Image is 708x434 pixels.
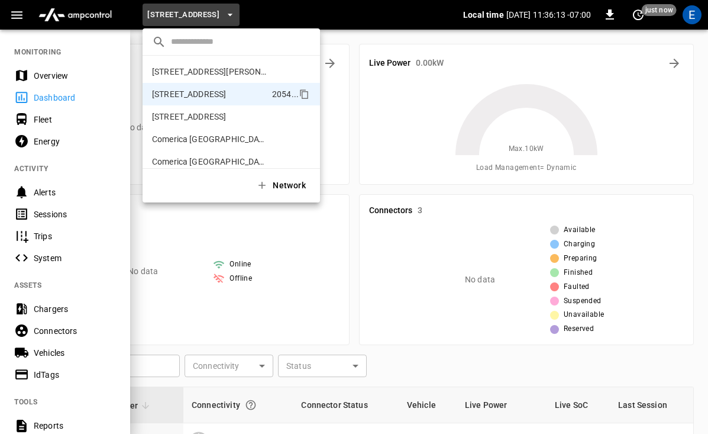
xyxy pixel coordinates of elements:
p: [STREET_ADDRESS] [152,111,226,123]
p: [STREET_ADDRESS][PERSON_NAME] [152,66,267,78]
p: Comerica [GEOGRAPHIC_DATA] - Split 2 [152,156,267,168]
button: Network [249,173,315,198]
div: copy [298,87,311,101]
p: [STREET_ADDRESS] [152,88,226,100]
p: Comerica [GEOGRAPHIC_DATA] - [GEOGRAPHIC_DATA] 1 [152,133,267,145]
